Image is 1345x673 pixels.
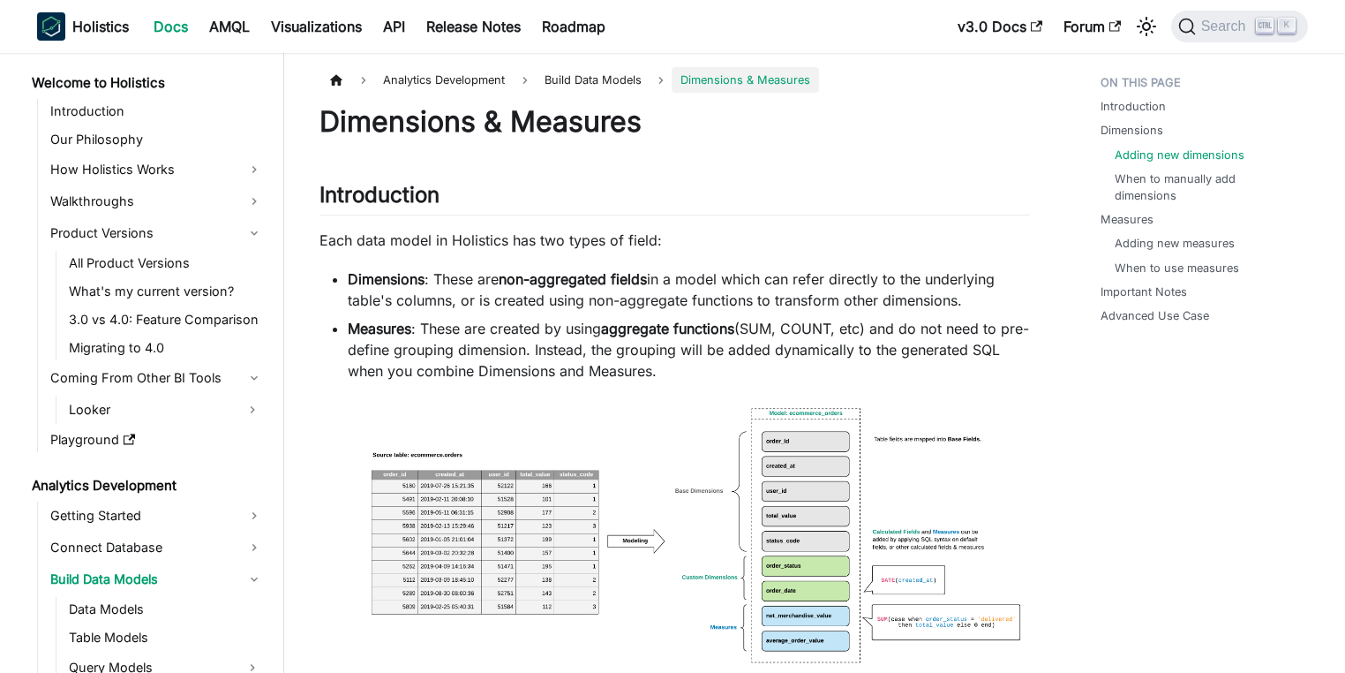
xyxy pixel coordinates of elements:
[1101,284,1187,300] a: Important Notes
[499,270,647,288] strong: non-aggregated fields
[536,67,650,93] span: Build Data Models
[947,12,1053,41] a: v3.0 Docs
[45,99,268,124] a: Introduction
[26,71,268,95] a: Welcome to Holistics
[45,427,268,452] a: Playground
[72,16,129,37] b: Holistics
[1101,122,1163,139] a: Dimensions
[64,251,268,276] a: All Product Versions
[348,270,425,288] strong: Dimensions
[601,320,734,337] strong: aggregate functions
[348,320,411,337] strong: Measures
[45,533,268,562] a: Connect Database
[1278,18,1296,34] kbd: K
[45,565,268,594] a: Build Data Models
[260,12,372,41] a: Visualizations
[45,364,268,392] a: Coming From Other BI Tools
[372,12,416,41] a: API
[37,12,129,41] a: HolisticsHolistics
[348,318,1030,382] li: : These are created by using (SUM, COUNT, etc) and do not need to pre-define grouping dimension. ...
[1101,98,1166,115] a: Introduction
[143,12,199,41] a: Docs
[319,67,353,93] a: Home page
[64,597,268,622] a: Data Models
[1101,211,1153,228] a: Measures
[319,67,1030,93] nav: Breadcrumbs
[45,127,268,152] a: Our Philosophy
[64,307,268,332] a: 3.0 vs 4.0: Feature Comparison
[37,12,65,41] img: Holistics
[26,473,268,498] a: Analytics Development
[199,12,260,41] a: AMQL
[1132,12,1161,41] button: Switch between dark and light mode (currently light mode)
[1196,19,1257,34] span: Search
[1115,235,1235,252] a: Adding new measures
[1101,307,1209,324] a: Advanced Use Case
[19,53,284,673] nav: Docs sidebar
[319,230,1030,251] p: Each data model in Holistics has two types of field:
[319,182,1030,216] h2: Introduction
[64,625,268,650] a: Table Models
[45,502,268,530] a: Getting Started
[64,336,268,360] a: Migrating to 4.0
[45,155,268,184] a: How Holistics Works
[1115,170,1290,204] a: When to manually add dimensions
[64,279,268,304] a: What's my current version?
[319,104,1030,140] h1: Dimensions & Measures
[1115,260,1239,276] a: When to use measures
[1171,11,1308,42] button: Search (Ctrl+K)
[45,219,268,247] a: Product Versions
[416,12,531,41] a: Release Notes
[672,67,819,93] span: Dimensions & Measures
[1115,147,1244,163] a: Adding new dimensions
[374,67,514,93] span: Analytics Development
[531,12,616,41] a: Roadmap
[1053,12,1131,41] a: Forum
[348,268,1030,311] li: : These are in a model which can refer directly to the underlying table's columns, or is created ...
[64,396,237,424] a: Looker
[237,396,268,424] button: Expand sidebar category 'Looker'
[45,187,268,216] a: Walkthroughs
